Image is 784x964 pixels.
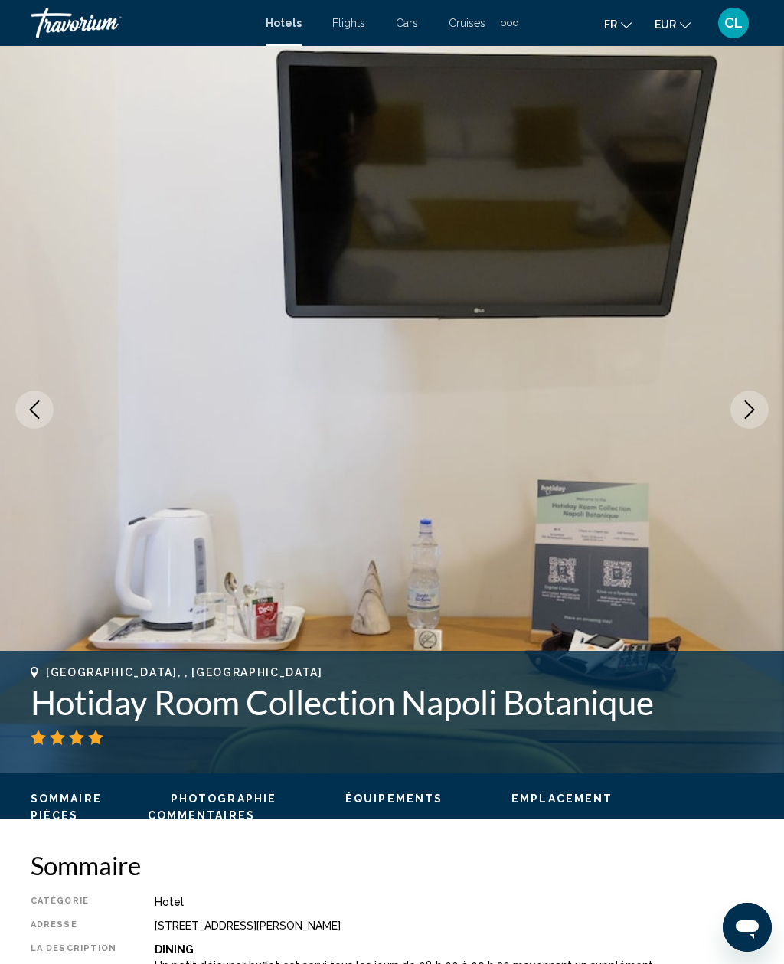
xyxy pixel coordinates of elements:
[332,17,365,29] a: Flights
[266,17,302,29] a: Hotels
[724,15,743,31] span: CL
[714,7,753,39] button: User Menu
[730,391,769,429] button: Next image
[15,391,54,429] button: Previous image
[31,920,116,932] div: Adresse
[148,809,255,822] span: Commentaires
[345,792,443,806] button: Équipements
[155,896,753,908] div: Hotel
[449,17,485,29] a: Cruises
[148,809,255,822] button: Commentaires
[501,11,518,35] button: Extra navigation items
[655,18,676,31] span: EUR
[655,13,691,35] button: Change currency
[46,666,323,678] span: [GEOGRAPHIC_DATA], , [GEOGRAPHIC_DATA]
[31,792,102,806] button: Sommaire
[723,903,772,952] iframe: Bouton de lancement de la fenêtre de messagerie
[155,920,753,932] div: [STREET_ADDRESS][PERSON_NAME]
[31,8,250,38] a: Travorium
[396,17,418,29] a: Cars
[31,809,79,822] button: Pièces
[155,943,194,956] b: Dining
[604,18,617,31] span: fr
[31,809,79,822] span: Pièces
[604,13,632,35] button: Change language
[171,792,276,806] button: Photographie
[511,792,612,806] button: Emplacement
[31,850,753,881] h2: Sommaire
[31,896,116,908] div: Catégorie
[31,682,753,722] h1: Hotiday Room Collection Napoli Botanique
